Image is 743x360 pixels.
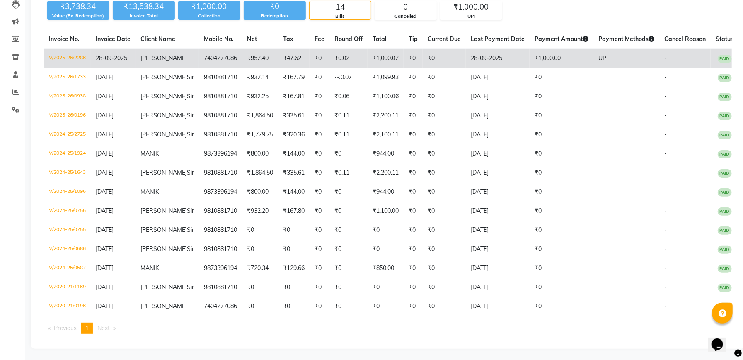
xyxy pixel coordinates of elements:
span: [DATE] [96,264,114,272]
td: ₹850.00 [368,259,404,278]
td: ₹0 [329,278,368,297]
span: - [664,92,667,100]
td: ₹0 [310,87,329,106]
td: V/2024-25/0756 [44,202,91,221]
span: PAID [718,74,732,82]
td: ₹0 [404,297,423,316]
td: ₹0.02 [329,49,368,68]
td: ₹1,779.75 [242,125,278,144]
span: [DATE] [96,226,114,234]
td: ₹335.61 [278,163,310,182]
td: V/2025-26/1733 [44,68,91,87]
span: Mobile No. [204,35,234,43]
td: ₹0 [404,221,423,240]
span: [DATE] [96,207,114,214]
span: [DATE] [96,169,114,176]
span: PAID [718,55,732,63]
td: ₹1,864.50 [242,163,278,182]
td: 9810881710 [199,106,242,125]
td: ₹0 [329,182,368,202]
td: ₹0 [530,221,593,240]
td: ₹944.00 [368,182,404,202]
td: ₹0 [310,125,329,144]
span: UPI [598,54,608,62]
td: ₹1,100.06 [368,87,404,106]
span: - [664,188,667,195]
td: V/2024-25/1096 [44,182,91,202]
div: 0 [375,1,436,13]
td: ₹0 [368,297,404,316]
span: Cancel Reason [664,35,706,43]
td: [DATE] [466,278,530,297]
td: -₹0.07 [329,68,368,87]
td: ₹0 [242,297,278,316]
span: [PERSON_NAME] [140,302,187,310]
td: ₹0 [310,182,329,202]
td: ₹0 [530,202,593,221]
td: ₹0.11 [329,163,368,182]
span: [DATE] [96,302,114,310]
span: [PERSON_NAME] [140,169,187,176]
td: ₹0 [278,297,310,316]
span: [DATE] [96,112,114,119]
td: ₹0 [242,278,278,297]
td: ₹0 [530,259,593,278]
div: Invoice Total [113,12,175,19]
span: PAID [718,169,732,178]
span: 1 [85,324,89,332]
td: V/2025-26/0938 [44,87,91,106]
td: ₹0 [423,68,466,87]
span: Round Off [334,35,363,43]
td: ₹0.06 [329,87,368,106]
span: [PERSON_NAME] [140,54,187,62]
td: ₹0 [310,278,329,297]
div: UPI [440,13,502,20]
span: Invoice Date [96,35,131,43]
div: Cancelled [375,13,436,20]
td: ₹0 [242,240,278,259]
td: ₹0 [329,259,368,278]
td: ₹0 [310,68,329,87]
td: ₹944.00 [368,144,404,163]
span: Current Due [428,35,461,43]
td: 9810881710 [199,221,242,240]
td: ₹2,100.11 [368,125,404,144]
td: ₹0 [310,259,329,278]
td: ₹0 [404,278,423,297]
div: ₹0 [244,1,306,12]
span: Previous [54,324,77,332]
td: ₹0 [423,182,466,202]
td: ₹0 [423,259,466,278]
div: Redemption [244,12,306,19]
td: ₹0.11 [329,106,368,125]
td: ₹2,200.11 [368,163,404,182]
td: 9810881710 [199,87,242,106]
td: 9873396194 [199,259,242,278]
td: V/2024-25/0755 [44,221,91,240]
td: ₹0 [530,240,593,259]
td: ₹0 [329,240,368,259]
td: ₹0 [423,221,466,240]
td: ₹0 [329,144,368,163]
td: ₹0 [242,221,278,240]
td: V/2024-25/0686 [44,240,91,259]
td: ₹0 [278,278,310,297]
td: 9873396194 [199,144,242,163]
td: ₹320.36 [278,125,310,144]
td: ₹0 [329,297,368,316]
span: - [664,131,667,138]
span: Payment Amount [535,35,588,43]
td: [DATE] [466,68,530,87]
span: PAID [718,131,732,139]
span: [DATE] [96,92,114,100]
td: V/2024-25/1924 [44,144,91,163]
span: Invoice No. [49,35,80,43]
td: ₹952.40 [242,49,278,68]
td: V/2024-25/0587 [44,259,91,278]
span: Sir [187,207,194,214]
td: ₹1,864.50 [242,106,278,125]
td: ₹0 [423,125,466,144]
td: V/2020-21/1169 [44,278,91,297]
span: - [664,226,667,234]
td: ₹0 [404,182,423,202]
